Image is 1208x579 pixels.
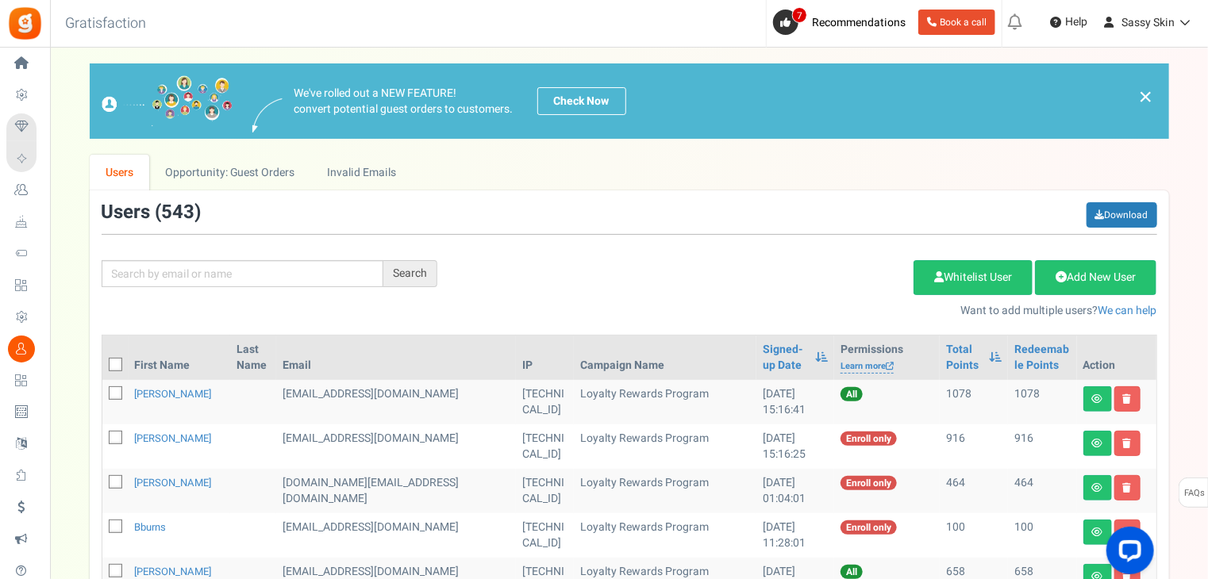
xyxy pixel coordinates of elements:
[1044,10,1094,35] a: Help
[516,336,575,380] th: IP
[940,513,1008,558] td: 100
[841,360,894,374] a: Learn more
[7,6,43,41] img: Gratisfaction
[311,155,412,190] a: Invalid Emails
[1123,439,1132,448] i: Delete user
[574,424,756,469] td: Loyalty Rewards Program
[834,336,940,380] th: Permissions
[574,336,756,380] th: Campaign Name
[135,386,212,401] a: [PERSON_NAME]
[918,10,995,35] a: Book a call
[940,424,1008,469] td: 916
[1061,14,1087,30] span: Help
[1098,302,1156,319] a: We can help
[276,513,516,558] td: [EMAIL_ADDRESS][DOMAIN_NAME]
[102,260,383,287] input: Search by email or name
[1139,87,1153,106] a: ×
[149,155,310,190] a: Opportunity: Guest Orders
[516,380,575,424] td: [TECHNICAL_ID]
[1092,439,1103,448] i: View details
[940,380,1008,424] td: 1078
[135,475,212,490] a: [PERSON_NAME]
[135,520,167,535] a: bburns
[276,336,516,380] th: Email
[294,86,514,117] p: We've rolled out a NEW FEATURE! convert potential guest orders to customers.
[1008,424,1076,469] td: 916
[574,469,756,513] td: Loyalty Rewards Program
[102,202,202,223] h3: Users ( )
[252,98,283,132] img: images
[1123,483,1132,493] i: Delete user
[537,87,626,115] a: Check Now
[841,431,897,446] span: Enroll only
[276,469,516,513] td: [DOMAIN_NAME][EMAIL_ADDRESS][DOMAIN_NAME]
[135,431,212,446] a: [PERSON_NAME]
[946,342,981,374] a: Total Points
[1183,478,1205,508] span: FAQs
[1077,336,1156,380] th: Action
[773,10,912,35] a: 7 Recommendations
[1123,394,1132,404] i: Delete user
[516,469,575,513] td: [TECHNICAL_ID]
[841,520,897,535] span: Enroll only
[102,75,233,127] img: images
[1035,260,1156,295] a: Add New User
[763,342,806,374] a: Signed-up Date
[841,387,863,401] span: All
[914,260,1033,295] a: Whitelist User
[841,565,863,579] span: All
[48,8,164,40] h3: Gratisfaction
[1008,513,1076,558] td: 100
[574,513,756,558] td: Loyalty Rewards Program
[461,303,1157,319] p: Want to add multiple users?
[756,513,833,558] td: [DATE] 11:28:01
[162,198,195,226] span: 543
[756,380,833,424] td: [DATE] 15:16:41
[841,476,897,490] span: Enroll only
[516,513,575,558] td: [TECHNICAL_ID]
[516,424,575,469] td: [TECHNICAL_ID]
[792,7,807,23] span: 7
[129,336,231,380] th: First Name
[276,380,516,424] td: [EMAIL_ADDRESS][DOMAIN_NAME]
[1092,527,1103,537] i: View details
[1008,380,1076,424] td: 1078
[1092,483,1103,493] i: View details
[756,469,833,513] td: [DATE] 01:04:01
[383,260,437,287] div: Search
[574,380,756,424] td: Loyalty Rewards Program
[1087,202,1157,228] a: Download
[1121,14,1175,31] span: Sassy Skin
[135,564,212,579] a: [PERSON_NAME]
[230,336,275,380] th: Last Name
[1014,342,1070,374] a: Redeemable Points
[1092,394,1103,404] i: View details
[276,424,516,469] td: [EMAIL_ADDRESS][DOMAIN_NAME]
[756,424,833,469] td: [DATE] 15:16:25
[812,14,906,31] span: Recommendations
[1008,469,1076,513] td: 464
[90,155,150,190] a: Users
[940,469,1008,513] td: 464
